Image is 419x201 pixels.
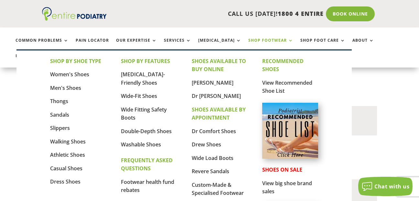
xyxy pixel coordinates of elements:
[50,178,81,185] a: Dress Shoes
[262,79,312,95] a: View Recommended Shoe List
[300,38,345,52] a: Shop Foot Care
[50,111,69,118] a: Sandals
[358,177,413,196] button: Chat with us
[192,128,236,135] a: Dr Comfort Shoes
[50,71,89,78] a: Women's Shoes
[192,181,244,197] a: Custom-Made & Specialised Footwear
[42,16,107,22] a: Entire Podiatry
[164,38,191,52] a: Services
[121,128,172,135] a: Double-Depth Shoes
[192,154,233,162] a: Wide Load Boots
[16,38,69,52] a: Common Problems
[198,38,241,52] a: [MEDICAL_DATA]
[262,180,312,195] a: View big shoe brand sales
[16,54,48,68] a: Locations
[262,166,302,173] strong: SHOES ON SALE
[262,58,304,73] strong: RECOMMENDED SHOES
[121,157,173,172] strong: FREQUENTLY ASKED QUESTIONS
[76,38,109,52] a: Pain Locator
[42,7,107,21] img: logo (1)
[262,103,318,159] img: podiatrist-recommended-shoe-list-australia-entire-podiatry
[121,58,170,65] strong: SHOP BY FEATURES
[116,38,157,52] a: Our Expertise
[50,84,81,91] a: Men's Shoes
[50,58,101,65] strong: SHOP BY SHOE TYPE
[192,79,233,86] a: [PERSON_NAME]
[121,141,161,148] a: Washable Shoes
[326,6,375,21] a: Book Online
[50,98,68,105] a: Thongs
[117,10,324,18] p: CALL US [DATE]!
[248,38,293,52] a: Shop Footwear
[121,71,165,86] a: [MEDICAL_DATA]-Friendly Shoes
[50,151,85,158] a: Athletic Shoes
[262,153,318,160] a: Podiatrist Recommended Shoe List Australia
[121,106,167,122] a: Wide Fitting Safety Boots
[50,138,86,145] a: Walking Shoes
[192,168,229,175] a: Revere Sandals
[192,106,246,122] strong: SHOES AVAILABLE BY APPOINTMENT
[374,183,409,190] span: Chat with us
[278,10,324,17] span: 1800 4 ENTIRE
[50,124,70,132] a: Slippers
[192,141,221,148] a: Drew Shoes
[121,178,174,194] a: Footwear health fund rebates
[121,92,157,100] a: Wide-Fit Shoes
[192,58,246,73] strong: SHOES AVAILABLE TO BUY ONLINE
[192,92,241,100] a: Dr [PERSON_NAME]
[50,165,82,172] a: Casual Shoes
[352,38,374,52] a: About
